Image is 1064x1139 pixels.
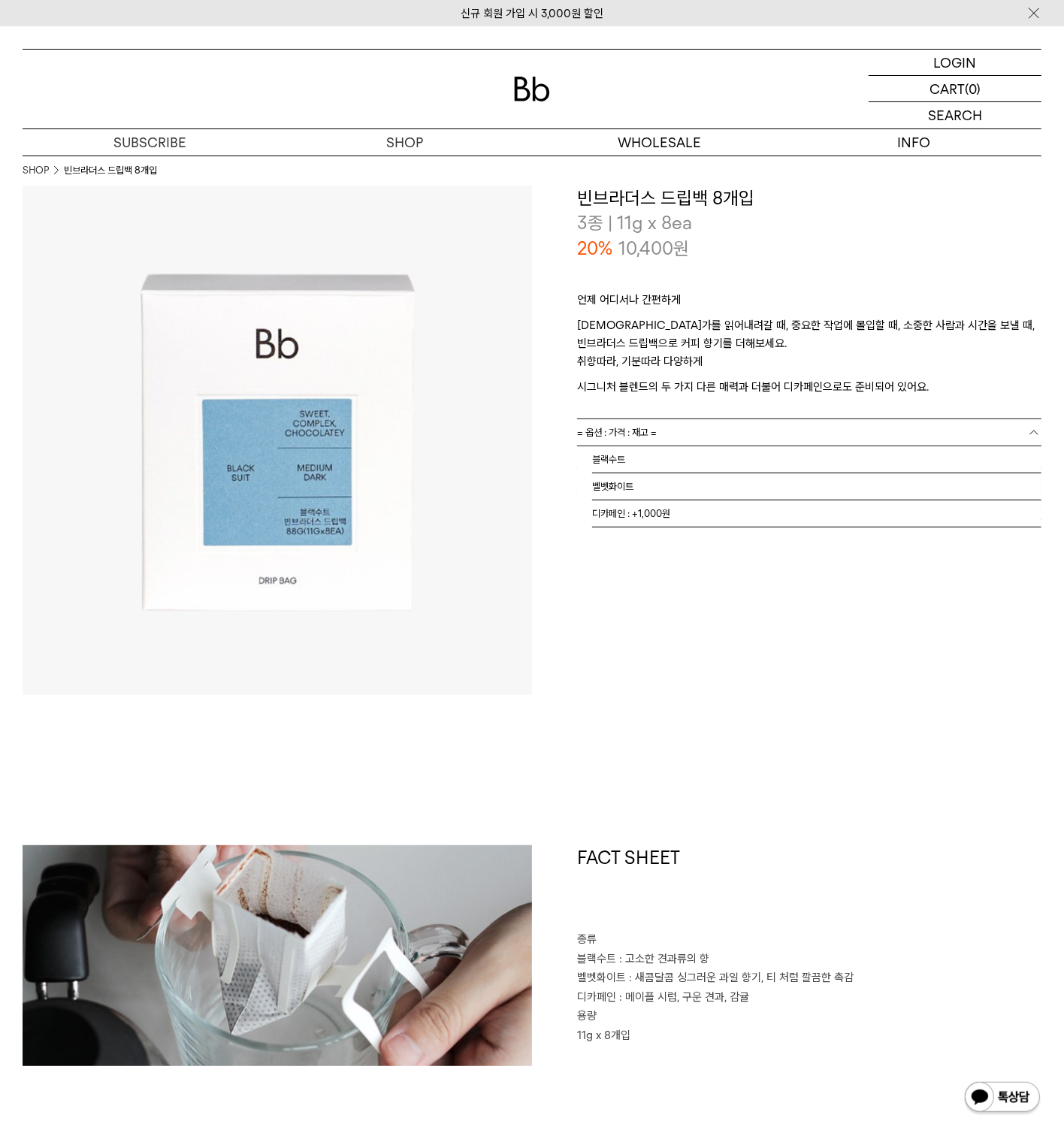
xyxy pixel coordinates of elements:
[673,237,689,259] span: 원
[23,186,532,695] img: 빈브라더스 드립백 8개입
[577,210,1041,236] p: 3종 | 11g x 8ea
[577,1009,597,1023] span: 용량
[532,129,787,156] p: WHOLESALE
[577,186,1041,211] h3: 빈브라더스 드립백 8개입
[577,316,1041,352] p: [DEMOGRAPHIC_DATA]가를 읽어내려갈 때, 중요한 작업에 몰입할 때, 소중한 사람과 시간을 보낼 때, 빈브라더스 드립백으로 커피 향기를 더해보세요.
[577,952,616,965] span: 블랙수트
[577,971,626,984] span: 벨벳화이트
[514,77,550,101] img: 로고
[64,163,157,178] li: 빈브라더스 드립백 8개입
[577,1029,630,1042] span: 11g x 8개입
[577,845,1041,931] h1: FACT SHEET
[277,129,532,156] a: SHOP
[577,990,616,1004] span: 디카페인
[869,76,1041,102] a: CART (0)
[461,7,603,20] a: 신규 회원 가입 시 3,000원 할인
[928,102,982,128] p: SEARCH
[577,419,657,446] span: = 옵션 : 가격 : 재고 =
[577,932,597,946] span: 종류
[577,378,1041,396] p: 시그니처 블렌드의 두 가지 다른 매력과 더불어 디카페인으로도 준비되어 있어요.
[577,236,612,261] p: 20%
[787,129,1041,156] p: INFO
[592,473,1041,500] li: 벨벳화이트
[23,163,49,178] a: SHOP
[23,129,277,156] a: SUBSCRIBE
[869,50,1041,76] a: LOGIN
[929,76,965,101] p: CART
[963,1080,1041,1116] img: 카카오톡 채널 1:1 채팅 버튼
[592,446,1041,473] li: 블랙수트
[619,952,709,965] span: : 고소한 견과류의 향
[619,990,749,1004] span: : 메이플 시럽, 구운 견과, 감귤
[618,236,689,261] p: 10,400
[577,352,1041,378] p: 취향따라, 기분따라 다양하게
[965,76,981,101] p: (0)
[577,291,1041,316] p: 언제 어디서나 간편하게
[23,845,532,1067] img: 빈브라더스 드립백 8개입
[934,50,977,75] p: LOGIN
[592,500,1041,527] li: 디카페인 : +1,000원
[629,971,854,984] span: : 새콤달콤 싱그러운 과일 향기, 티 처럼 깔끔한 촉감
